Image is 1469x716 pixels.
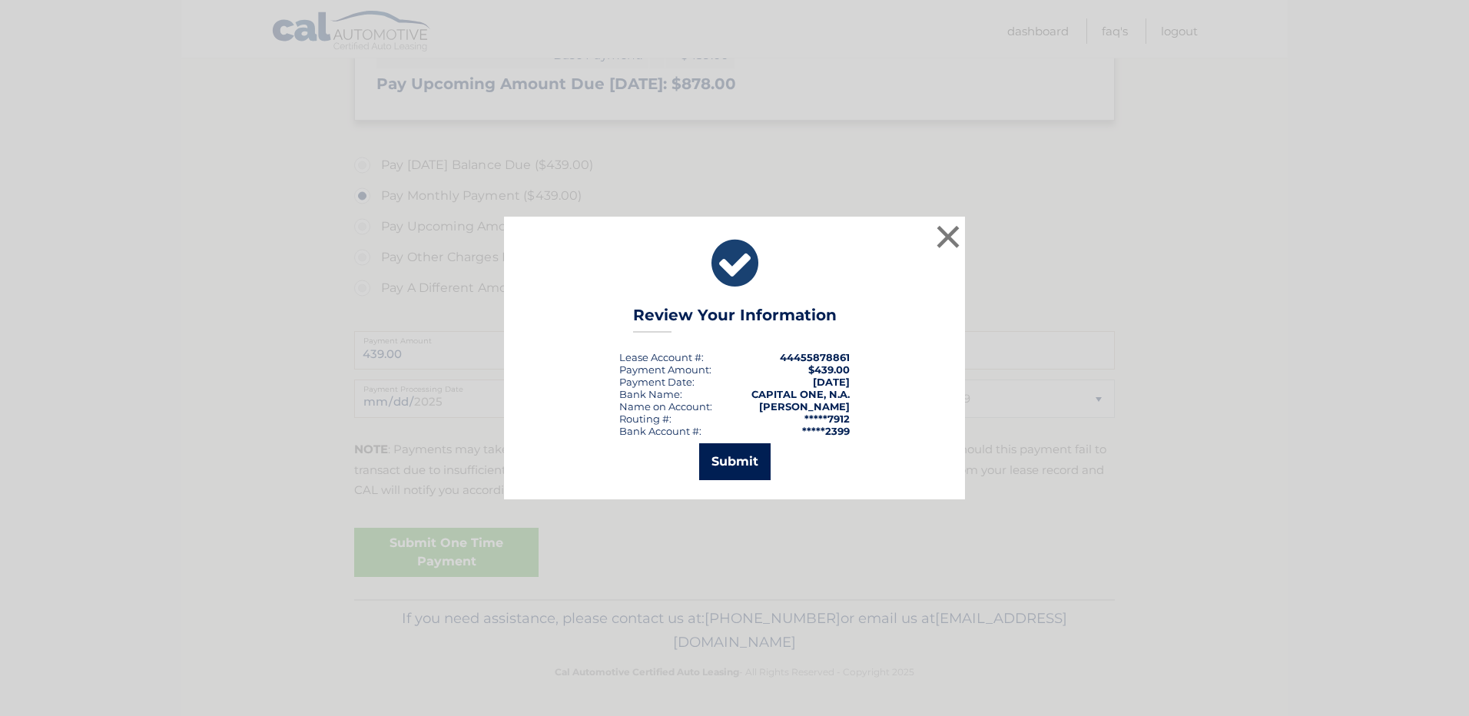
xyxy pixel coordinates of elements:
div: Payment Amount: [619,363,711,376]
div: : [619,376,695,388]
div: Bank Name: [619,388,682,400]
button: × [933,221,963,252]
h3: Review Your Information [633,306,837,333]
strong: [PERSON_NAME] [759,400,850,413]
strong: 44455878861 [780,351,850,363]
div: Routing #: [619,413,671,425]
span: Payment Date [619,376,692,388]
button: Submit [699,443,771,480]
div: Name on Account: [619,400,712,413]
strong: CAPITAL ONE, N.A. [751,388,850,400]
span: $439.00 [808,363,850,376]
span: [DATE] [813,376,850,388]
div: Lease Account #: [619,351,704,363]
div: Bank Account #: [619,425,701,437]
